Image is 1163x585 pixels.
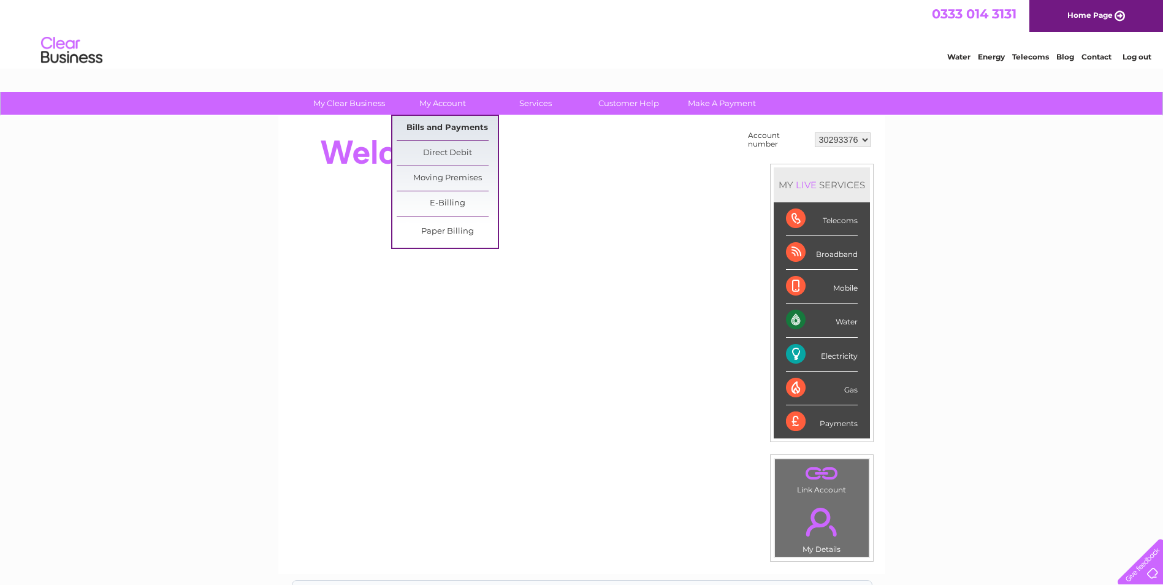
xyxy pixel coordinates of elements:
[932,6,1016,21] a: 0333 014 3131
[40,32,103,69] img: logo.png
[485,92,586,115] a: Services
[774,167,870,202] div: MY SERVICES
[578,92,679,115] a: Customer Help
[793,179,819,191] div: LIVE
[1012,52,1049,61] a: Telecoms
[1081,52,1112,61] a: Contact
[397,166,498,191] a: Moving Premises
[786,338,858,372] div: Electricity
[778,462,866,484] a: .
[786,405,858,438] div: Payments
[397,191,498,216] a: E-Billing
[671,92,772,115] a: Make A Payment
[299,92,400,115] a: My Clear Business
[786,202,858,236] div: Telecoms
[774,459,869,497] td: Link Account
[786,304,858,337] div: Water
[397,141,498,166] a: Direct Debit
[397,220,498,244] a: Paper Billing
[778,500,866,543] a: .
[397,116,498,140] a: Bills and Payments
[786,236,858,270] div: Broadband
[1123,52,1151,61] a: Log out
[774,497,869,557] td: My Details
[786,270,858,304] div: Mobile
[745,128,812,151] td: Account number
[978,52,1005,61] a: Energy
[947,52,970,61] a: Water
[392,92,493,115] a: My Account
[1056,52,1074,61] a: Blog
[292,7,872,59] div: Clear Business is a trading name of Verastar Limited (registered in [GEOGRAPHIC_DATA] No. 3667643...
[786,372,858,405] div: Gas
